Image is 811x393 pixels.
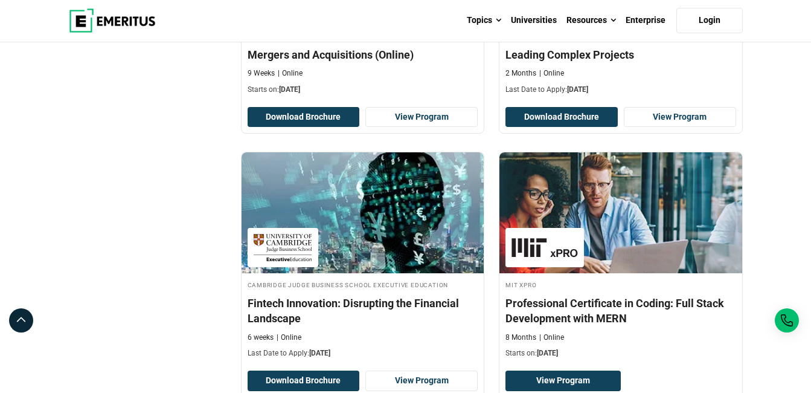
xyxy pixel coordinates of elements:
[248,296,478,326] h4: Fintech Innovation: Disrupting the Financial Landscape
[505,47,736,62] h4: Leading Complex Projects
[365,107,478,128] a: View Program
[254,234,312,261] img: Cambridge Judge Business School Executive Education
[248,279,478,290] h4: Cambridge Judge Business School Executive Education
[499,152,742,365] a: Coding Course by MIT xPRO - August 21, 2025 MIT xPRO MIT xPRO Professional Certificate in Coding:...
[248,107,360,128] button: Download Brochure
[248,68,275,79] p: 9 Weeks
[309,349,330,357] span: [DATE]
[676,8,743,33] a: Login
[511,234,578,261] img: MIT xPRO
[624,107,736,128] a: View Program
[365,371,478,391] a: View Program
[277,333,301,343] p: Online
[499,152,742,273] img: Professional Certificate in Coding: Full Stack Development with MERN | Online Coding Course
[242,152,484,273] img: Fintech Innovation: Disrupting the Financial Landscape | Online Finance Course
[248,333,274,343] p: 6 weeks
[537,349,558,357] span: [DATE]
[242,152,484,365] a: Finance Course by Cambridge Judge Business School Executive Education - August 21, 2025 Cambridge...
[505,85,736,95] p: Last Date to Apply:
[278,68,303,79] p: Online
[505,68,536,79] p: 2 Months
[539,68,564,79] p: Online
[539,333,564,343] p: Online
[248,85,478,95] p: Starts on:
[248,47,478,62] h4: Mergers and Acquisitions (Online)
[248,348,478,359] p: Last Date to Apply:
[248,371,360,391] button: Download Brochure
[505,371,621,391] a: View Program
[567,85,588,94] span: [DATE]
[505,333,536,343] p: 8 Months
[505,348,736,359] p: Starts on:
[505,296,736,326] h4: Professional Certificate in Coding: Full Stack Development with MERN
[505,107,618,128] button: Download Brochure
[279,85,300,94] span: [DATE]
[505,279,736,290] h4: MIT xPRO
